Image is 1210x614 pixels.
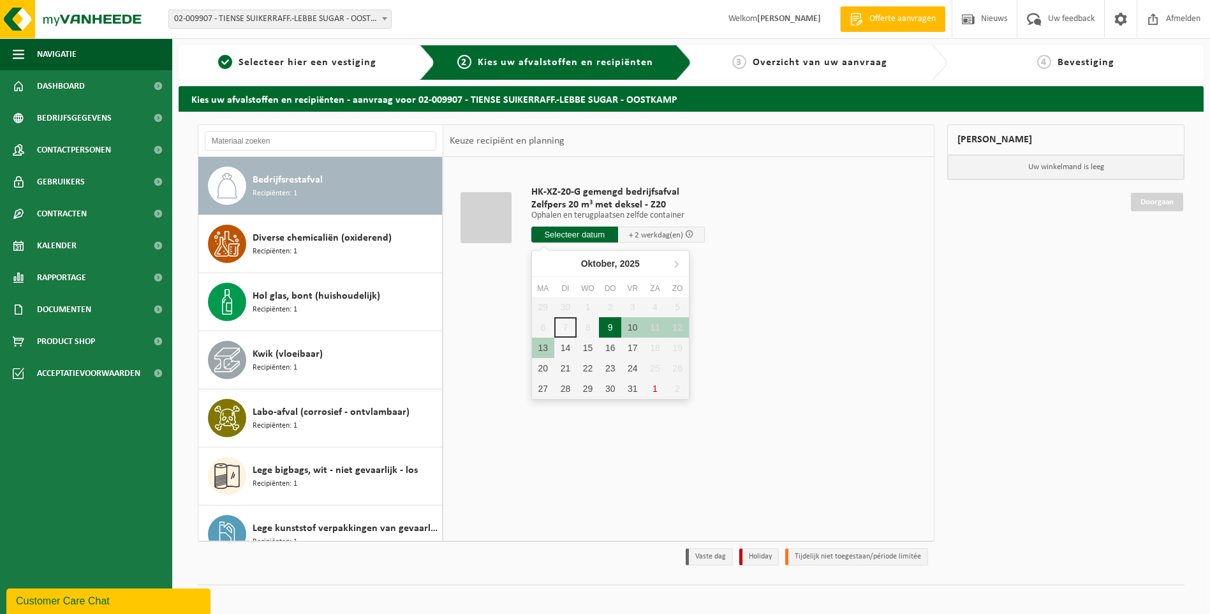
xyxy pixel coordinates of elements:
[554,282,577,295] div: di
[554,338,577,358] div: 14
[198,447,443,505] button: Lege bigbags, wit - niet gevaarlijk - los Recipiënten: 1
[532,378,554,399] div: 27
[185,55,409,70] a: 1Selecteer hier een vestiging
[629,231,683,239] span: + 2 werkdag(en)
[198,215,443,273] button: Diverse chemicaliën (oxiderend) Recipiënten: 1
[577,378,599,399] div: 29
[253,405,409,420] span: Labo-afval (corrosief - ontvlambaar)
[37,230,77,262] span: Kalender
[457,55,471,69] span: 2
[532,282,554,295] div: ma
[198,505,443,564] button: Lege kunststof verpakkingen van gevaarlijke stoffen Recipiënten: 1
[554,378,577,399] div: 28
[948,155,1184,179] p: Uw winkelmand is leeg
[577,338,599,358] div: 15
[757,14,821,24] strong: [PERSON_NAME]
[599,378,621,399] div: 30
[599,317,621,338] div: 9
[179,86,1204,111] h2: Kies uw afvalstoffen en recipiënten - aanvraag voor 02-009907 - TIENSE SUIKERRAFF.-LEBBE SUGAR - ...
[686,548,733,565] li: Vaste dag
[37,326,95,357] span: Product Shop
[239,57,376,68] span: Selecteer hier een vestiging
[866,13,939,26] span: Offerte aanvragen
[621,338,644,358] div: 17
[621,282,644,295] div: vr
[621,378,644,399] div: 31
[37,294,91,326] span: Documenten
[753,57,887,68] span: Overzicht van uw aanvraag
[532,358,554,378] div: 20
[1131,193,1183,211] a: Doorgaan
[37,166,85,198] span: Gebruikers
[253,246,297,258] span: Recipiënten: 1
[37,262,86,294] span: Rapportage
[253,536,297,548] span: Recipiënten: 1
[6,586,213,614] iframe: chat widget
[531,211,705,220] p: Ophalen en terugplaatsen zelfde container
[37,134,111,166] span: Contactpersonen
[785,548,928,565] li: Tijdelijk niet toegestaan/période limitée
[37,38,77,70] span: Navigatie
[531,186,705,198] span: HK-XZ-20-G gemengd bedrijfsafval
[1037,55,1051,69] span: 4
[599,338,621,358] div: 16
[532,338,554,358] div: 13
[621,317,644,338] div: 10
[37,70,85,102] span: Dashboard
[198,389,443,447] button: Labo-afval (corrosief - ontvlambaar) Recipiënten: 1
[577,358,599,378] div: 22
[667,282,689,295] div: zo
[37,198,87,230] span: Contracten
[621,358,644,378] div: 24
[253,304,297,316] span: Recipiënten: 1
[198,273,443,331] button: Hol glas, bont (huishoudelijk) Recipiënten: 1
[253,172,323,188] span: Bedrijfsrestafval
[576,253,645,274] div: Oktober,
[644,282,666,295] div: za
[947,124,1184,155] div: [PERSON_NAME]
[840,6,945,32] a: Offerte aanvragen
[732,55,746,69] span: 3
[253,347,323,362] span: Kwik (vloeibaar)
[531,227,618,243] input: Selecteer datum
[253,521,439,536] span: Lege kunststof verpakkingen van gevaarlijke stoffen
[253,188,297,200] span: Recipiënten: 1
[620,259,640,268] i: 2025
[198,157,443,215] button: Bedrijfsrestafval Recipiënten: 1
[443,125,571,157] div: Keuze recipiënt en planning
[1058,57,1114,68] span: Bevestiging
[37,357,140,389] span: Acceptatievoorwaarden
[531,198,705,211] span: Zelfpers 20 m³ met deksel - Z20
[253,288,380,304] span: Hol glas, bont (huishoudelijk)
[599,358,621,378] div: 23
[205,131,436,151] input: Materiaal zoeken
[168,10,392,29] span: 02-009907 - TIENSE SUIKERRAFF.-LEBBE SUGAR - OOSTKAMP
[253,463,418,478] span: Lege bigbags, wit - niet gevaarlijk - los
[478,57,653,68] span: Kies uw afvalstoffen en recipiënten
[599,282,621,295] div: do
[253,230,392,246] span: Diverse chemicaliën (oxiderend)
[218,55,232,69] span: 1
[253,478,297,490] span: Recipiënten: 1
[554,358,577,378] div: 21
[198,331,443,389] button: Kwik (vloeibaar) Recipiënten: 1
[169,10,391,28] span: 02-009907 - TIENSE SUIKERRAFF.-LEBBE SUGAR - OOSTKAMP
[37,102,112,134] span: Bedrijfsgegevens
[739,548,779,565] li: Holiday
[577,282,599,295] div: wo
[253,420,297,432] span: Recipiënten: 1
[253,362,297,374] span: Recipiënten: 1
